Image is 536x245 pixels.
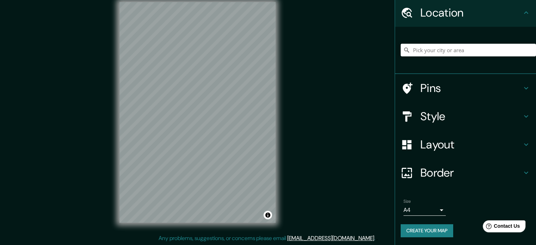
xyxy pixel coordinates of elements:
div: Border [395,159,536,187]
button: Create your map [401,224,453,237]
div: Style [395,102,536,130]
h4: Border [420,166,522,180]
canvas: Map [119,2,276,223]
div: . [376,234,378,243]
div: A4 [403,204,446,216]
a: [EMAIL_ADDRESS][DOMAIN_NAME] [287,234,374,242]
div: Pins [395,74,536,102]
div: . [375,234,376,243]
input: Pick your city or area [401,44,536,56]
div: Layout [395,130,536,159]
label: Size [403,198,411,204]
button: Toggle attribution [264,211,272,219]
p: Any problems, suggestions, or concerns please email . [159,234,375,243]
h4: Style [420,109,522,123]
h4: Layout [420,137,522,152]
h4: Pins [420,81,522,95]
iframe: Help widget launcher [473,218,528,237]
h4: Location [420,6,522,20]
